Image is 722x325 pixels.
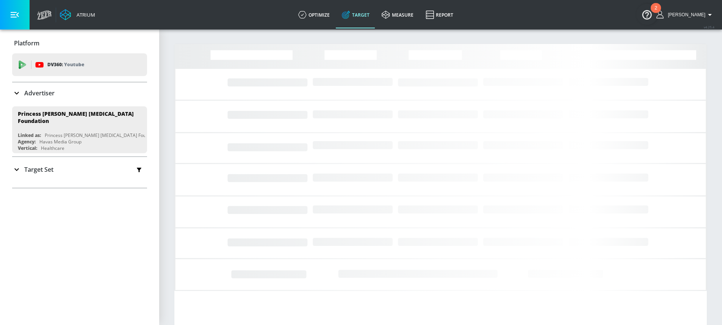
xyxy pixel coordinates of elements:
[24,89,55,97] p: Advertiser
[39,138,81,145] div: Havas Media Group
[12,53,147,76] div: DV360: Youtube
[636,4,658,25] button: Open Resource Center, 2 new notifications
[656,10,714,19] button: [PERSON_NAME]
[420,1,459,28] a: Report
[14,39,39,47] p: Platform
[292,1,336,28] a: optimize
[655,8,657,18] div: 2
[336,1,376,28] a: Target
[64,61,84,68] p: Youtube
[18,110,135,124] div: Princess [PERSON_NAME] [MEDICAL_DATA] Foundation
[12,106,147,153] div: Princess [PERSON_NAME] [MEDICAL_DATA] FoundationLinked as:Princess [PERSON_NAME] [MEDICAL_DATA] F...
[12,157,147,182] div: Target Set
[18,145,37,151] div: Vertical:
[47,61,84,69] p: DV360:
[665,12,705,17] span: login as: harvir.chahal@zefr.com
[18,132,41,138] div: Linked as:
[60,9,95,20] a: Atrium
[24,165,53,174] p: Target Set
[12,82,147,104] div: Advertiser
[74,11,95,18] div: Atrium
[376,1,420,28] a: measure
[12,33,147,54] div: Platform
[18,138,36,145] div: Agency:
[45,132,162,138] div: Princess [PERSON_NAME] [MEDICAL_DATA] Foundation
[704,25,714,29] span: v 4.25.4
[41,145,64,151] div: Healthcare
